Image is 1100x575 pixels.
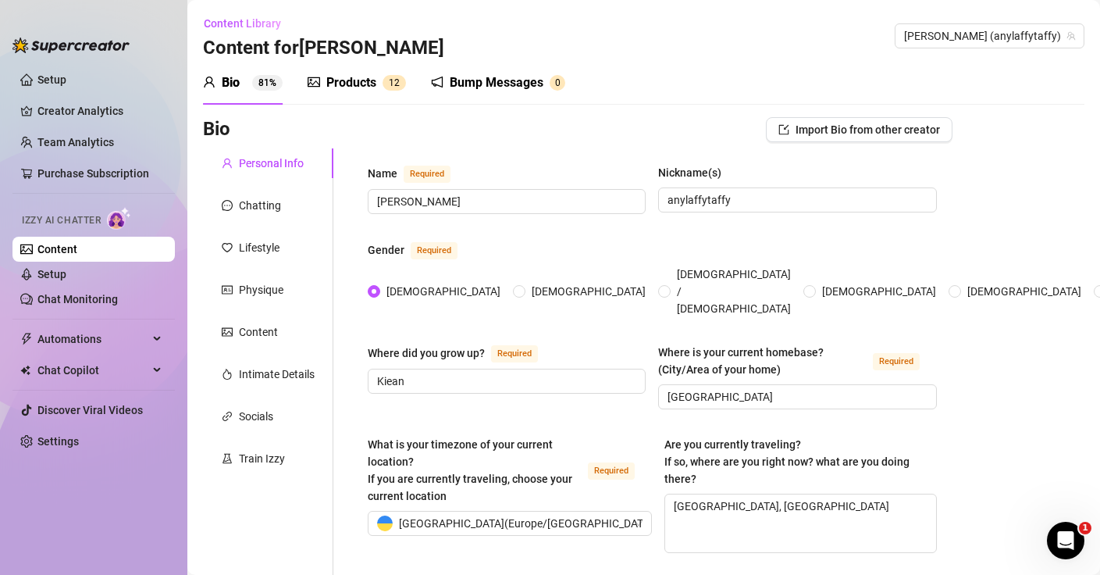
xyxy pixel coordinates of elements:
[658,164,721,181] div: Nickname(s)
[411,242,457,259] span: Required
[394,77,400,88] span: 2
[873,353,920,370] span: Required
[491,345,538,362] span: Required
[222,200,233,211] span: message
[658,164,732,181] label: Nickname(s)
[239,197,281,214] div: Chatting
[389,77,394,88] span: 1
[380,283,507,300] span: [DEMOGRAPHIC_DATA]
[658,344,936,378] label: Where is your current homebase? (City/Area of your home)
[778,124,789,135] span: import
[1066,31,1076,41] span: team
[368,345,485,362] div: Where did you grow up?
[525,283,652,300] span: [DEMOGRAPHIC_DATA]
[222,158,233,169] span: user
[816,283,942,300] span: [DEMOGRAPHIC_DATA]
[37,73,66,86] a: Setup
[37,136,114,148] a: Team Analytics
[368,165,397,182] div: Name
[383,75,406,91] sup: 12
[239,155,304,172] div: Personal Info
[37,435,79,448] a: Settings
[671,266,797,317] span: [DEMOGRAPHIC_DATA] / [DEMOGRAPHIC_DATA]
[1079,522,1091,534] span: 1
[203,36,444,61] h3: Content for [PERSON_NAME]
[239,450,285,467] div: Train Izzy
[326,73,376,92] div: Products
[252,75,283,91] sup: 81%
[204,17,281,30] span: Content Library
[203,11,294,36] button: Content Library
[665,495,935,552] textarea: [GEOGRAPHIC_DATA], [GEOGRAPHIC_DATA]
[222,284,233,295] span: idcard
[399,512,657,535] span: [GEOGRAPHIC_DATA] ( Europe/[GEOGRAPHIC_DATA] )
[222,453,233,464] span: experiment
[377,373,633,390] input: Where did you grow up?
[550,75,565,91] sup: 0
[368,241,404,259] div: Gender
[404,166,450,183] span: Required
[222,327,233,337] span: picture
[904,24,1075,48] span: Anna (anylaffytaffy)
[203,117,230,142] h3: Bio
[664,438,910,485] span: Are you currently traveling? If so, where are you right now? what are you doing there?
[368,438,572,502] span: What is your timezone of your current location? If you are currently traveling, choose your curre...
[37,404,143,416] a: Discover Viral Videos
[37,327,148,352] span: Automations
[37,268,66,280] a: Setup
[450,73,543,92] div: Bump Messages
[377,193,633,210] input: Name
[222,369,233,380] span: fire
[658,344,866,378] div: Where is your current homebase? (City/Area of your home)
[588,462,635,480] span: Required
[107,207,131,230] img: AI Chatter
[203,76,215,88] span: user
[20,333,33,345] span: thunderbolt
[37,293,118,305] a: Chat Monitoring
[37,358,148,383] span: Chat Copilot
[22,213,101,228] span: Izzy AI Chatter
[368,164,468,183] label: Name
[796,123,940,136] span: Import Bio from other creator
[667,191,924,209] input: Nickname(s)
[37,98,162,123] a: Creator Analytics
[239,323,278,341] div: Content
[667,388,924,405] input: Where is your current homebase? (City/Area of your home)
[368,344,555,362] label: Where did you grow up?
[431,76,443,88] span: notification
[37,161,162,186] a: Purchase Subscription
[377,516,393,531] img: ua
[368,241,475,259] label: Gender
[20,365,30,376] img: Chat Copilot
[222,242,233,253] span: heart
[239,366,315,383] div: Intimate Details
[37,243,77,255] a: Content
[961,283,1088,300] span: [DEMOGRAPHIC_DATA]
[239,239,279,256] div: Lifestyle
[222,411,233,422] span: link
[766,117,952,142] button: Import Bio from other creator
[12,37,130,53] img: logo-BBDzfeDw.svg
[239,281,283,298] div: Physique
[239,408,273,425] div: Socials
[222,73,240,92] div: Bio
[1047,522,1084,559] iframe: Intercom live chat
[308,76,320,88] span: picture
